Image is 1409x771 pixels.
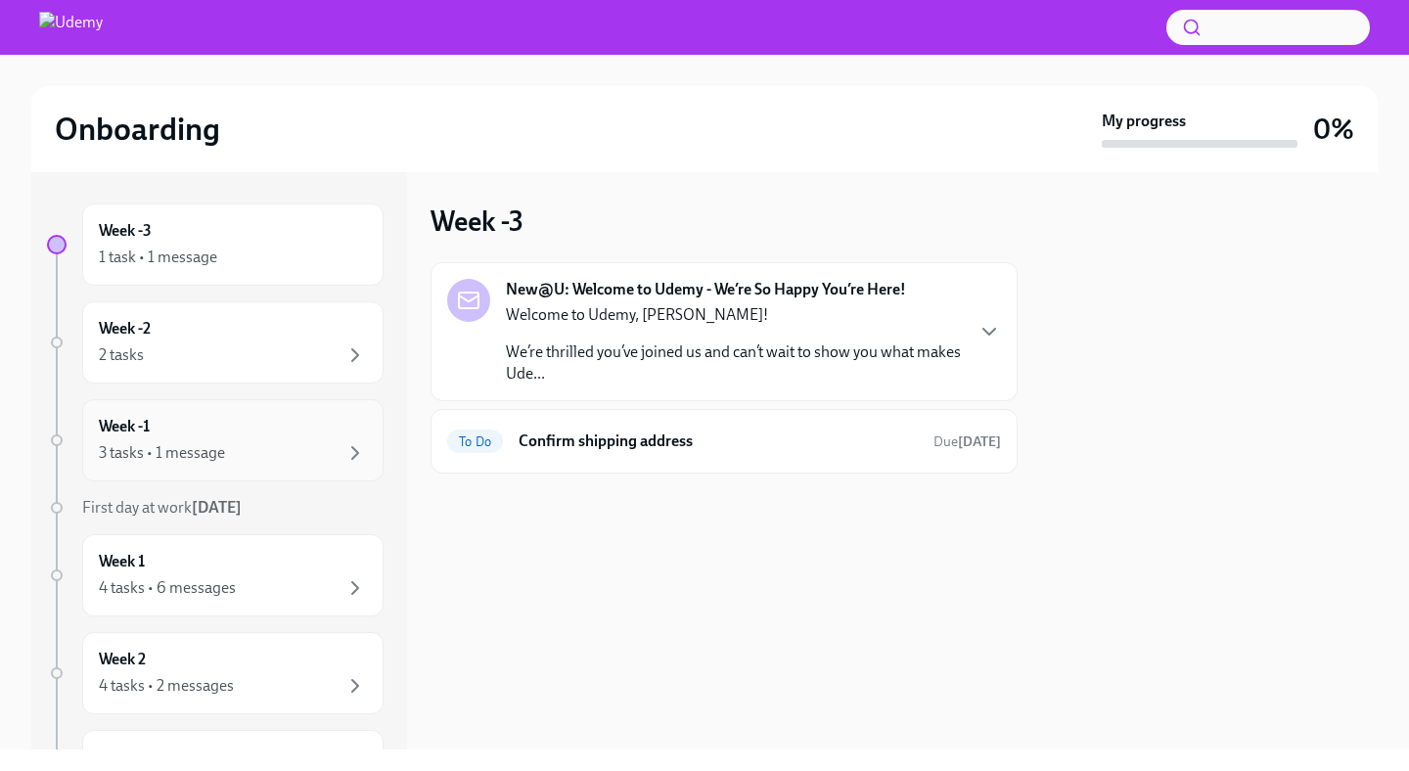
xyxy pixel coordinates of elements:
[99,442,225,464] div: 3 tasks • 1 message
[99,220,152,242] h6: Week -3
[431,204,523,239] h3: Week -3
[99,318,151,340] h6: Week -2
[47,632,384,714] a: Week 24 tasks • 2 messages
[55,110,220,149] h2: Onboarding
[47,534,384,616] a: Week 14 tasks • 6 messages
[447,434,503,449] span: To Do
[39,12,103,43] img: Udemy
[192,498,242,517] strong: [DATE]
[99,649,146,670] h6: Week 2
[1102,111,1186,132] strong: My progress
[99,551,145,572] h6: Week 1
[99,247,217,268] div: 1 task • 1 message
[933,432,1001,451] span: September 19th, 2025 11:00
[99,747,147,768] h6: Week 3
[47,204,384,286] a: Week -31 task • 1 message
[99,344,144,366] div: 2 tasks
[99,675,234,697] div: 4 tasks • 2 messages
[506,279,906,300] strong: New@U: Welcome to Udemy - We’re So Happy You’re Here!
[933,433,1001,450] span: Due
[506,304,962,326] p: Welcome to Udemy, [PERSON_NAME]!
[99,577,236,599] div: 4 tasks • 6 messages
[47,301,384,384] a: Week -22 tasks
[82,498,242,517] span: First day at work
[958,433,1001,450] strong: [DATE]
[99,416,150,437] h6: Week -1
[447,426,1001,457] a: To DoConfirm shipping addressDue[DATE]
[47,497,384,519] a: First day at work[DATE]
[47,399,384,481] a: Week -13 tasks • 1 message
[1313,112,1354,147] h3: 0%
[506,341,962,385] p: We’re thrilled you’ve joined us and can’t wait to show you what makes Ude...
[519,431,918,452] h6: Confirm shipping address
